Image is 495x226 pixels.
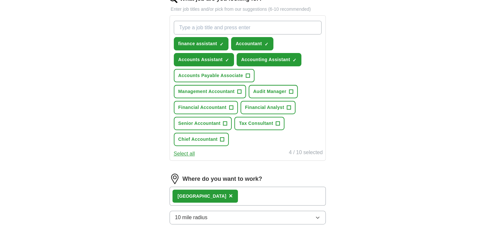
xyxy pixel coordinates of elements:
span: Audit Manager [253,88,286,95]
div: [GEOGRAPHIC_DATA] [178,193,227,200]
span: Chief Accountant [178,136,218,143]
button: Financial Accountant [174,101,238,114]
span: finance assistant [178,40,217,47]
button: 10 mile radius [170,211,326,224]
span: Financial Analyst [245,104,284,111]
label: Where do you want to work? [183,175,262,183]
span: 10 mile radius [175,214,208,221]
div: 4 / 10 selected [289,149,323,158]
button: Accounts Payable Associate [174,69,254,82]
span: Senior Accountant [178,120,221,127]
span: ✓ [265,42,268,47]
button: Senior Accountant [174,117,232,130]
button: Select all [174,150,195,158]
span: Financial Accountant [178,104,227,111]
span: ✓ [225,58,229,63]
button: Tax Consultant [234,117,284,130]
button: Accounts Assistant✓ [174,53,234,66]
span: × [229,192,233,199]
button: Chief Accountant [174,133,229,146]
p: Enter job titles and/or pick from our suggestions (6-10 recommended) [170,6,326,13]
span: Accounts Assistant [178,56,223,63]
button: Financial Analyst [241,101,296,114]
span: ✓ [220,42,224,47]
button: finance assistant✓ [174,37,229,50]
button: Management Accountant [174,85,246,98]
span: Management Accountant [178,88,235,95]
span: Accountant [236,40,262,47]
button: Accounting Assistant✓ [237,53,301,66]
span: Accounting Assistant [241,56,290,63]
button: × [229,191,233,201]
button: Accountant✓ [231,37,273,50]
input: Type a job title and press enter [174,21,322,34]
span: Tax Consultant [239,120,273,127]
img: location.png [170,174,180,184]
span: ✓ [293,58,296,63]
button: Audit Manager [249,85,298,98]
span: Accounts Payable Associate [178,72,243,79]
